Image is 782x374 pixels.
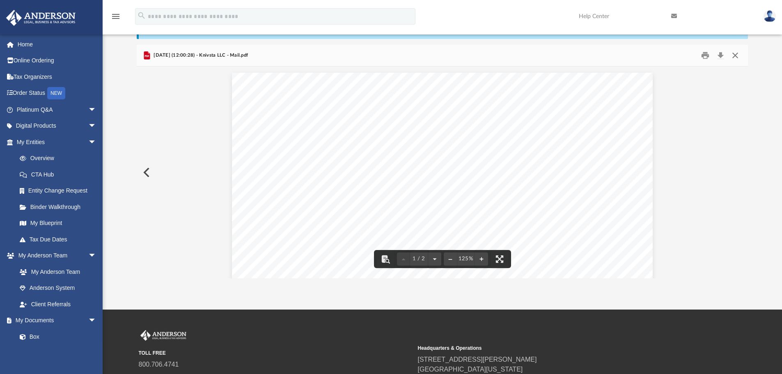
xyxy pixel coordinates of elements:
span: arrow_drop_down [88,312,105,329]
span: [DATE] (12:00:28) - Knivsta LLC - Mail.pdf [152,52,248,59]
a: Digital Productsarrow_drop_down [6,118,109,134]
button: Next page [428,250,441,268]
small: TOLL FREE [139,349,412,357]
a: [STREET_ADDRESS][PERSON_NAME] [418,356,537,363]
button: Print [697,49,713,62]
a: Binder Walkthrough [11,199,109,215]
a: Box [11,328,101,345]
button: Enter fullscreen [491,250,509,268]
a: Home [6,36,109,53]
small: Headquarters & Operations [418,344,691,352]
a: Entity Change Request [11,183,109,199]
button: Zoom in [475,250,488,268]
a: [GEOGRAPHIC_DATA][US_STATE] [418,366,523,373]
a: Order StatusNEW [6,85,109,102]
a: Anderson System [11,280,105,296]
button: Previous File [137,161,155,184]
div: Document Viewer [137,67,748,278]
div: Preview [137,45,748,278]
a: Client Referrals [11,296,105,312]
button: Close [728,49,743,62]
span: arrow_drop_down [88,118,105,135]
div: Current zoom level [457,256,475,262]
span: arrow_drop_down [88,134,105,151]
img: Anderson Advisors Platinum Portal [139,330,188,341]
button: 1 / 2 [410,250,428,268]
a: menu [111,16,121,21]
a: 800.706.4741 [139,361,179,368]
i: search [137,11,146,20]
a: Overview [11,150,109,167]
a: My Anderson Teamarrow_drop_down [6,248,105,264]
img: User Pic [764,10,776,22]
a: Platinum Q&Aarrow_drop_down [6,101,109,118]
a: My Anderson Team [11,264,101,280]
a: Online Ordering [6,53,109,69]
button: Download [713,49,728,62]
a: My Entitiesarrow_drop_down [6,134,109,150]
i: menu [111,11,121,21]
a: Tax Due Dates [11,231,109,248]
img: Anderson Advisors Platinum Portal [4,10,78,26]
a: Tax Organizers [6,69,109,85]
button: Zoom out [444,250,457,268]
a: Meeting Minutes [11,345,105,361]
span: arrow_drop_down [88,248,105,264]
span: arrow_drop_down [88,101,105,118]
a: My Blueprint [11,215,105,232]
a: My Documentsarrow_drop_down [6,312,105,329]
button: Toggle findbar [376,250,394,268]
span: 1 / 2 [410,256,428,262]
div: NEW [47,87,65,99]
div: File preview [137,67,748,278]
a: CTA Hub [11,166,109,183]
